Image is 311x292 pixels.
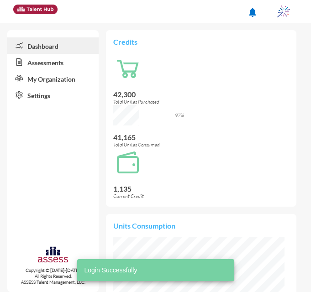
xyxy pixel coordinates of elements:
a: Dashboard [7,37,99,54]
a: Settings [7,87,99,103]
a: Assessments [7,54,99,70]
span: 97% [175,112,184,119]
p: Current Credit [113,193,289,199]
p: Copyright © [DATE]-[DATE]. All Rights Reserved. ASSESS Talent Management, LLC. [7,267,99,285]
img: assesscompany-logo.png [37,245,69,266]
p: Total Unites Purchased [113,99,289,105]
p: 1,135 [113,184,289,193]
p: Total Unites Consumed [113,141,289,148]
p: 41,165 [113,133,289,141]
p: Credits [113,37,289,46]
p: 42,300 [113,90,289,99]
p: Units Consumption [113,221,289,230]
span: Login Successfully [84,266,137,275]
a: My Organization [7,70,99,87]
mat-icon: notifications [247,7,258,18]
